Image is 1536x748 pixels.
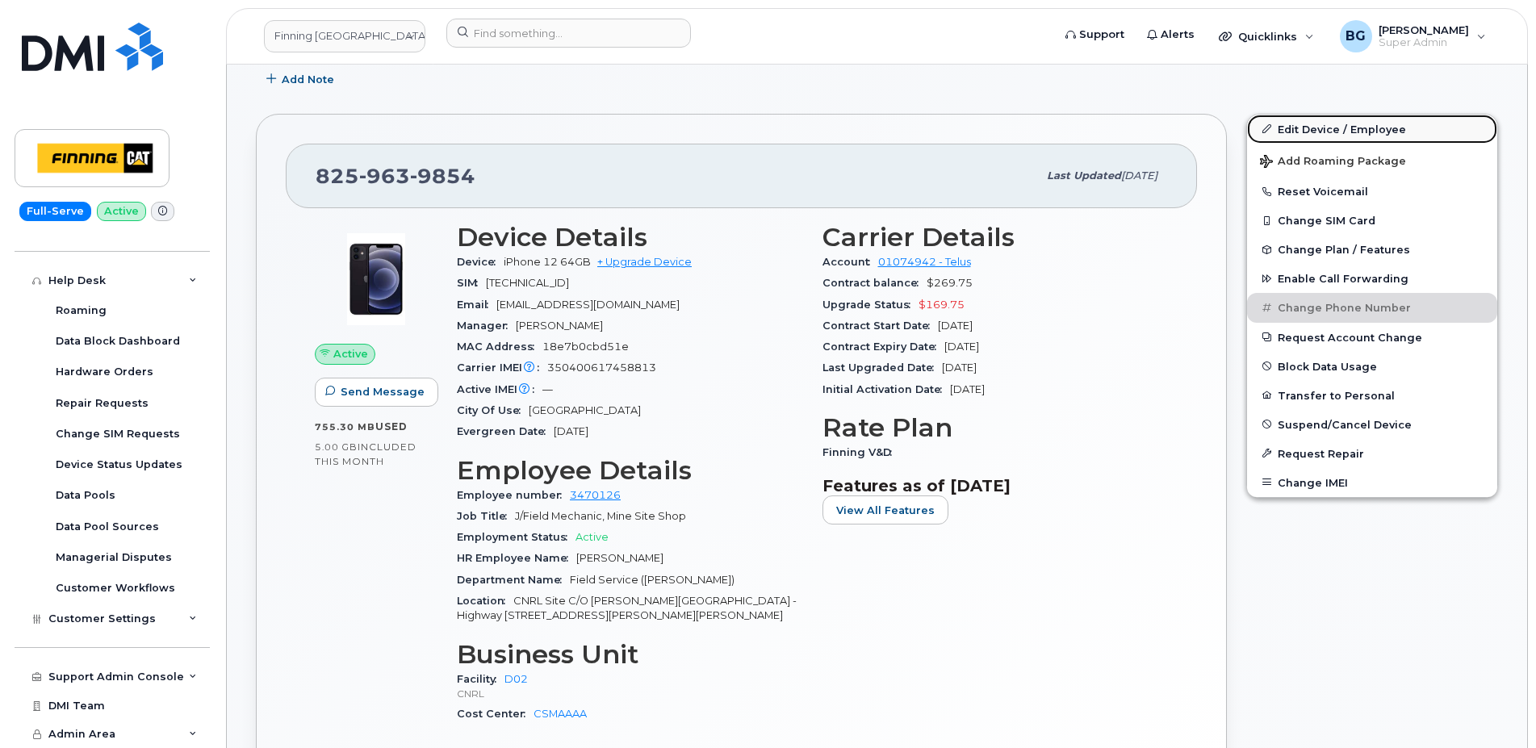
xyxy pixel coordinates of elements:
a: Edit Device / Employee [1247,115,1497,144]
span: City Of Use [457,404,529,416]
span: Job Title [457,510,515,522]
span: iPhone 12 64GB [504,256,591,268]
span: 18e7b0cbd51e [542,341,629,353]
span: [DATE] [554,425,588,437]
h3: Rate Plan [822,413,1169,442]
button: Change IMEI [1247,468,1497,497]
span: 963 [359,164,410,188]
button: Suspend/Cancel Device [1247,410,1497,439]
span: Add Note [282,72,334,87]
a: + Upgrade Device [597,256,692,268]
span: [EMAIL_ADDRESS][DOMAIN_NAME] [496,299,680,311]
span: Department Name [457,574,570,586]
a: 01074942 - Telus [878,256,971,268]
a: 3470126 [570,489,621,501]
span: View All Features [836,503,935,518]
span: $169.75 [919,299,965,311]
span: Suspend/Cancel Device [1278,418,1412,430]
span: [GEOGRAPHIC_DATA] [529,404,641,416]
span: Device [457,256,504,268]
span: Active IMEI [457,383,542,395]
span: 755.30 MB [315,421,375,433]
span: SIM [457,277,486,289]
span: [DATE] [1121,169,1157,182]
span: Email [457,299,496,311]
span: Facility [457,673,504,685]
button: Transfer to Personal [1247,381,1497,410]
span: [DATE] [938,320,973,332]
p: CNRL [457,687,803,700]
span: Change Plan / Features [1278,244,1410,256]
a: Support [1054,19,1136,51]
span: Super Admin [1379,36,1469,49]
a: Alerts [1136,19,1206,51]
button: Request Account Change [1247,323,1497,352]
span: Upgrade Status [822,299,919,311]
button: Change Phone Number [1247,293,1497,322]
div: Quicklinks [1207,20,1325,52]
h3: Business Unit [457,640,803,669]
span: HR Employee Name [457,552,576,564]
span: Initial Activation Date [822,383,950,395]
span: [DATE] [950,383,985,395]
span: 825 [316,164,475,188]
span: Active [575,531,609,543]
span: $269.75 [927,277,973,289]
span: Last Upgraded Date [822,361,942,374]
span: Field Service ([PERSON_NAME]) [570,574,735,586]
span: 350400617458813 [547,361,656,374]
span: Support [1079,27,1124,43]
span: Carrier IMEI [457,361,547,374]
button: Send Message [315,378,438,407]
span: Add Roaming Package [1260,155,1406,170]
span: Account [822,256,878,268]
span: CNRL Site C/O [PERSON_NAME][GEOGRAPHIC_DATA] - Highway [STREET_ADDRESS][PERSON_NAME][PERSON_NAME] [457,595,797,621]
span: Employee number [457,489,570,501]
h3: Features as of [DATE] [822,476,1169,495]
span: Cost Center [457,708,534,720]
img: image20231002-4137094-4ke690.jpeg [328,231,425,328]
span: Active [333,346,368,361]
span: used [375,420,408,433]
span: Location [457,595,513,607]
span: [DATE] [944,341,979,353]
button: Add Note [256,65,348,94]
div: Bill Geary [1329,20,1497,52]
span: Send Message [341,384,425,399]
span: 9854 [410,164,475,188]
span: included this month [315,441,416,467]
span: Enable Call Forwarding [1278,273,1408,285]
button: Change SIM Card [1247,206,1497,235]
h3: Carrier Details [822,223,1169,252]
span: MAC Address [457,341,542,353]
a: Finning Canada [264,20,425,52]
span: BG [1346,27,1366,46]
h3: Employee Details [457,456,803,485]
span: J/Field Mechanic, Mine Site Shop [515,510,686,522]
span: Finning V&D [822,446,900,458]
a: D02 [504,673,528,685]
h3: Device Details [457,223,803,252]
button: Add Roaming Package [1247,144,1497,177]
span: [PERSON_NAME] [1379,23,1469,36]
button: Reset Voicemail [1247,177,1497,206]
span: [PERSON_NAME] [576,552,663,564]
a: CSMAAAA [534,708,587,720]
span: Alerts [1161,27,1195,43]
span: Manager [457,320,516,332]
span: [TECHNICAL_ID] [486,277,569,289]
button: Enable Call Forwarding [1247,264,1497,293]
span: 5.00 GB [315,441,358,453]
span: [PERSON_NAME] [516,320,603,332]
span: Employment Status [457,531,575,543]
span: Evergreen Date [457,425,554,437]
span: — [542,383,553,395]
button: Request Repair [1247,439,1497,468]
button: Block Data Usage [1247,352,1497,381]
span: Contract balance [822,277,927,289]
span: Last updated [1047,169,1121,182]
span: Contract Expiry Date [822,341,944,353]
button: View All Features [822,495,948,524]
span: Contract Start Date [822,320,938,332]
span: [DATE] [942,361,977,374]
